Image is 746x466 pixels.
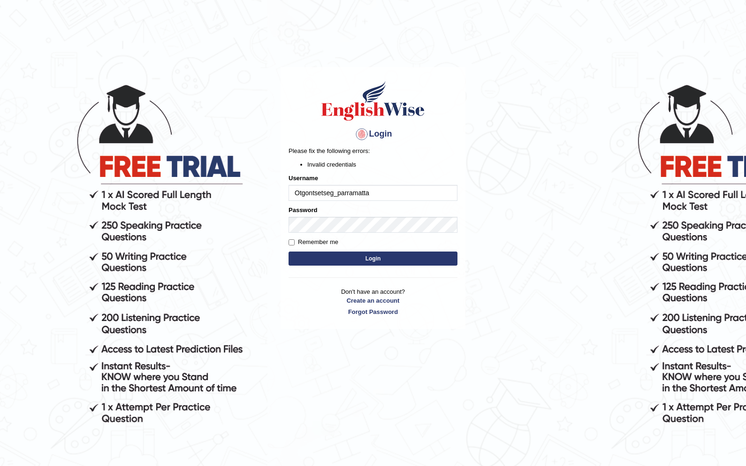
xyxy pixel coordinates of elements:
[289,307,457,316] a: Forgot Password
[289,239,295,245] input: Remember me
[289,146,457,155] p: Please fix the following errors:
[289,296,457,305] a: Create an account
[289,174,318,183] label: Username
[289,252,457,266] button: Login
[289,127,457,142] h4: Login
[289,287,457,316] p: Don't have an account?
[289,206,317,214] label: Password
[320,80,426,122] img: Logo of English Wise sign in for intelligent practice with AI
[307,160,457,169] li: Invalid credentials
[289,237,338,247] label: Remember me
